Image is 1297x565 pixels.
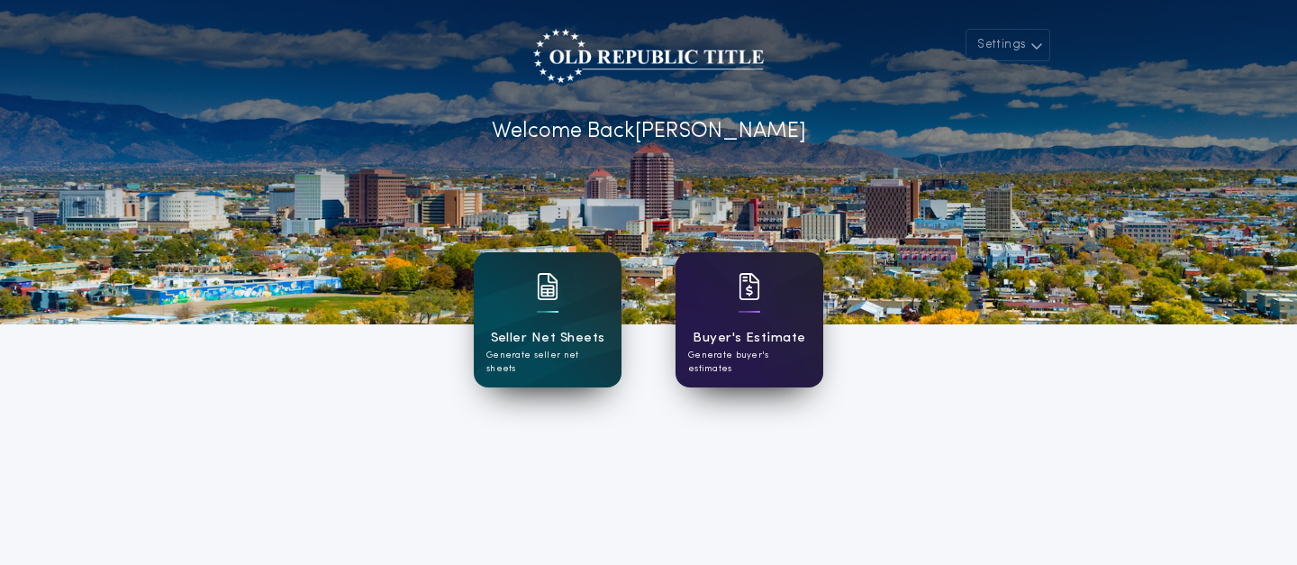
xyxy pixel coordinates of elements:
p: Generate seller net sheets [486,349,609,376]
p: Generate buyer's estimates [688,349,811,376]
p: Welcome Back [PERSON_NAME] [492,115,806,148]
a: card iconSeller Net SheetsGenerate seller net sheets [474,252,621,387]
img: card icon [537,273,558,300]
a: card iconBuyer's EstimateGenerate buyer's estimates [676,252,823,387]
h1: Buyer's Estimate [693,328,805,349]
img: account-logo [533,29,764,83]
button: Settings [966,29,1050,61]
img: card icon [739,273,760,300]
h1: Seller Net Sheets [491,328,605,349]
